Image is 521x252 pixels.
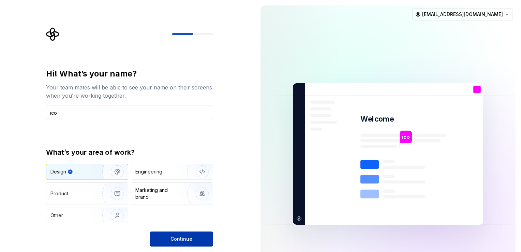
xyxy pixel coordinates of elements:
[46,27,60,41] svg: Supernova Logo
[46,68,213,79] div: Hi! What’s your name?
[46,83,213,100] div: Your team mates will be able to see your name on their screens when you’re working together.
[46,148,213,157] div: What’s your area of work?
[402,133,410,141] p: ico
[50,168,66,175] div: Design
[50,212,63,219] div: Other
[46,105,213,120] input: Han Solo
[412,8,513,20] button: [EMAIL_ADDRESS][DOMAIN_NAME]
[477,88,478,92] p: i
[135,187,181,200] div: Marketing and brand
[422,11,503,18] span: [EMAIL_ADDRESS][DOMAIN_NAME]
[50,190,68,197] div: Product
[150,232,213,247] button: Continue
[135,168,162,175] div: Engineering
[170,236,192,242] span: Continue
[360,114,394,124] p: Welcome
